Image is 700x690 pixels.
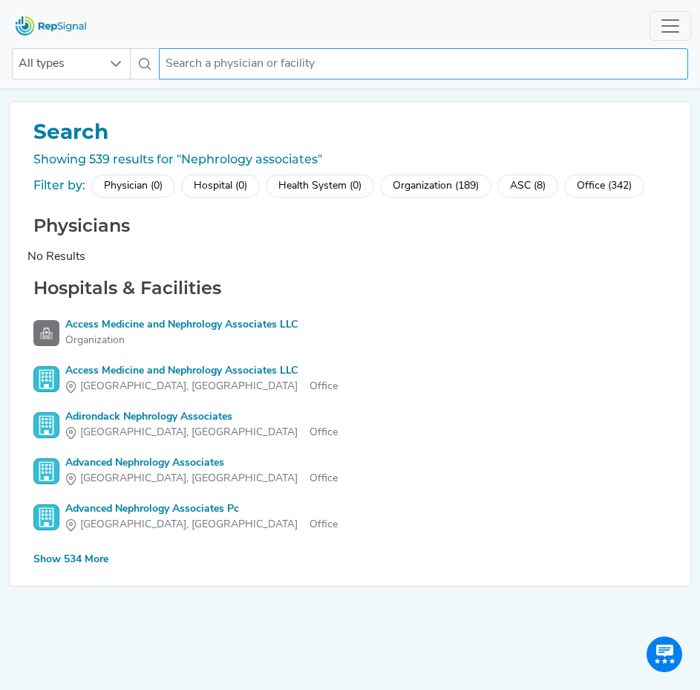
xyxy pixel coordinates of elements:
[27,278,673,299] h2: Hospitals & Facilities
[65,333,298,348] div: Organization
[65,517,338,533] div: Office
[33,458,59,484] img: Office Search Icon
[80,379,298,394] span: [GEOGRAPHIC_DATA], [GEOGRAPHIC_DATA]
[27,215,673,237] h2: Physicians
[65,471,338,486] div: Office
[65,501,338,517] div: Advanced Nephrology Associates Pc
[65,409,338,425] div: Adirondack Nephrology Associates
[564,175,644,198] div: Office (342)
[33,177,85,195] div: Filter by:
[13,49,102,79] span: All types
[33,409,667,440] a: Adirondack Nephrology Associates[GEOGRAPHIC_DATA], [GEOGRAPHIC_DATA]Office
[65,425,338,440] div: Office
[650,11,691,41] button: Toggle navigation
[65,455,338,471] div: Advanced Nephrology Associates
[380,175,491,198] div: Organization (189)
[159,48,688,79] input: Search a physician or facility
[266,175,374,198] div: Health System (0)
[27,248,673,266] div: No Results
[80,471,298,486] span: [GEOGRAPHIC_DATA], [GEOGRAPHIC_DATA]
[33,455,667,486] a: Advanced Nephrology Associates[GEOGRAPHIC_DATA], [GEOGRAPHIC_DATA]Office
[33,363,667,394] a: Access Medicine and Nephrology Associates LLC[GEOGRAPHIC_DATA], [GEOGRAPHIC_DATA]Office
[181,175,260,198] div: Hospital (0)
[65,379,338,394] div: Office
[33,412,59,438] img: Office Search Icon
[65,317,298,333] div: Access Medicine and Nephrology Associates LLC
[27,151,673,169] div: Showing 539 results for "Nephrology associates"
[497,175,558,198] div: ASC (8)
[33,504,59,530] img: Office Search Icon
[65,363,338,379] div: Access Medicine and Nephrology Associates LLC
[27,120,673,145] h1: Search
[80,425,298,440] span: [GEOGRAPHIC_DATA], [GEOGRAPHIC_DATA]
[33,317,667,348] a: Access Medicine and Nephrology Associates LLCOrganization
[33,501,667,533] a: Advanced Nephrology Associates Pc[GEOGRAPHIC_DATA], [GEOGRAPHIC_DATA]Office
[33,552,108,567] div: Show 534 More
[33,366,59,392] img: Office Search Icon
[80,517,298,533] span: [GEOGRAPHIC_DATA], [GEOGRAPHIC_DATA]
[91,175,175,198] div: Physician (0)
[33,320,59,346] img: Facility Search Icon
